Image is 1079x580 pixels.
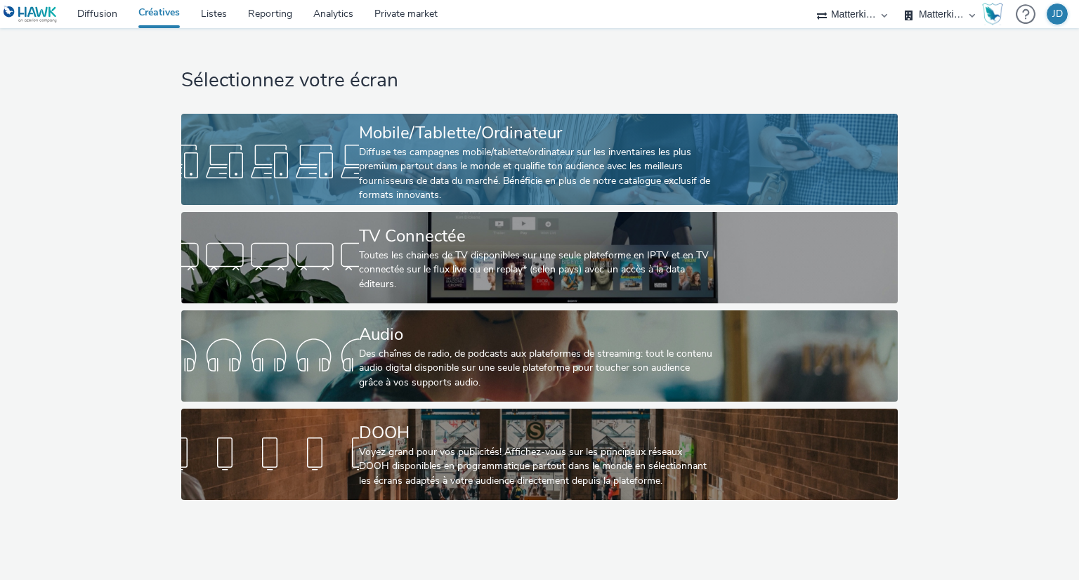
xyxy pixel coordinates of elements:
[181,67,897,94] h1: Sélectionnez votre écran
[359,322,714,347] div: Audio
[181,114,897,205] a: Mobile/Tablette/OrdinateurDiffuse tes campagnes mobile/tablette/ordinateur sur les inventaires le...
[359,445,714,488] div: Voyez grand pour vos publicités! Affichez-vous sur les principaux réseaux DOOH disponibles en pro...
[982,3,1009,25] a: Hawk Academy
[181,409,897,500] a: DOOHVoyez grand pour vos publicités! Affichez-vous sur les principaux réseaux DOOH disponibles en...
[181,212,897,303] a: TV ConnectéeToutes les chaines de TV disponibles sur une seule plateforme en IPTV et en TV connec...
[982,3,1003,25] img: Hawk Academy
[359,121,714,145] div: Mobile/Tablette/Ordinateur
[4,6,58,23] img: undefined Logo
[1052,4,1063,25] div: JD
[181,310,897,402] a: AudioDes chaînes de radio, de podcasts aux plateformes de streaming: tout le contenu audio digita...
[359,249,714,291] div: Toutes les chaines de TV disponibles sur une seule plateforme en IPTV et en TV connectée sur le f...
[359,421,714,445] div: DOOH
[359,347,714,390] div: Des chaînes de radio, de podcasts aux plateformes de streaming: tout le contenu audio digital dis...
[359,224,714,249] div: TV Connectée
[359,145,714,203] div: Diffuse tes campagnes mobile/tablette/ordinateur sur les inventaires les plus premium partout dan...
